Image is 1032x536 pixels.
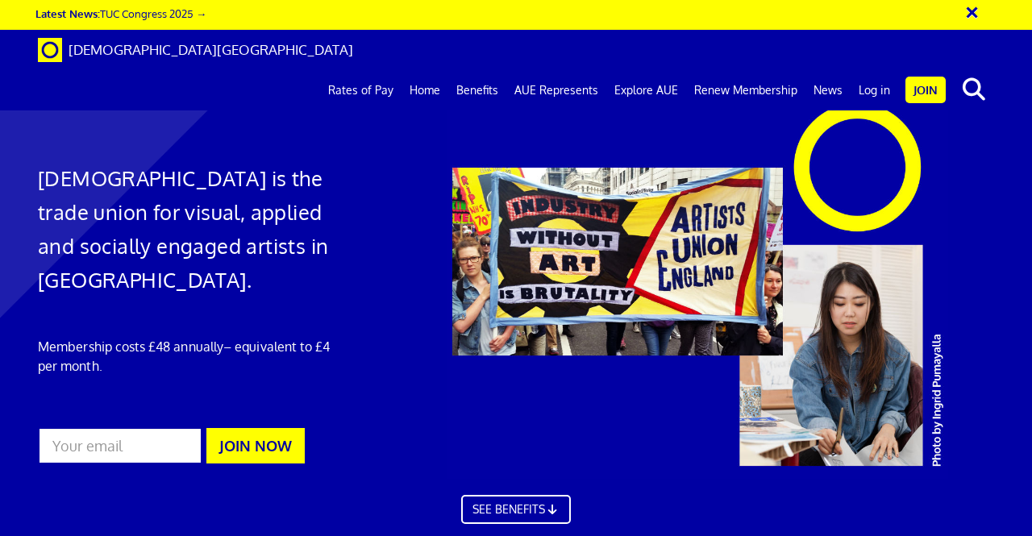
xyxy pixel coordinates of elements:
[38,337,340,376] p: Membership costs £48 annually – equivalent to £4 per month.
[69,41,353,58] span: [DEMOGRAPHIC_DATA][GEOGRAPHIC_DATA]
[851,70,898,110] a: Log in
[461,495,571,524] a: SEE BENEFITS
[38,427,202,464] input: Your email
[206,428,305,463] button: JOIN NOW
[686,70,805,110] a: Renew Membership
[506,70,606,110] a: AUE Represents
[35,6,206,20] a: Latest News:TUC Congress 2025 →
[606,70,686,110] a: Explore AUE
[38,161,340,297] h1: [DEMOGRAPHIC_DATA] is the trade union for visual, applied and socially engaged artists in [GEOGRA...
[320,70,402,110] a: Rates of Pay
[905,77,946,103] a: Join
[26,30,365,70] a: Brand [DEMOGRAPHIC_DATA][GEOGRAPHIC_DATA]
[448,70,506,110] a: Benefits
[949,73,998,106] button: search
[805,70,851,110] a: News
[402,70,448,110] a: Home
[35,6,100,20] strong: Latest News:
